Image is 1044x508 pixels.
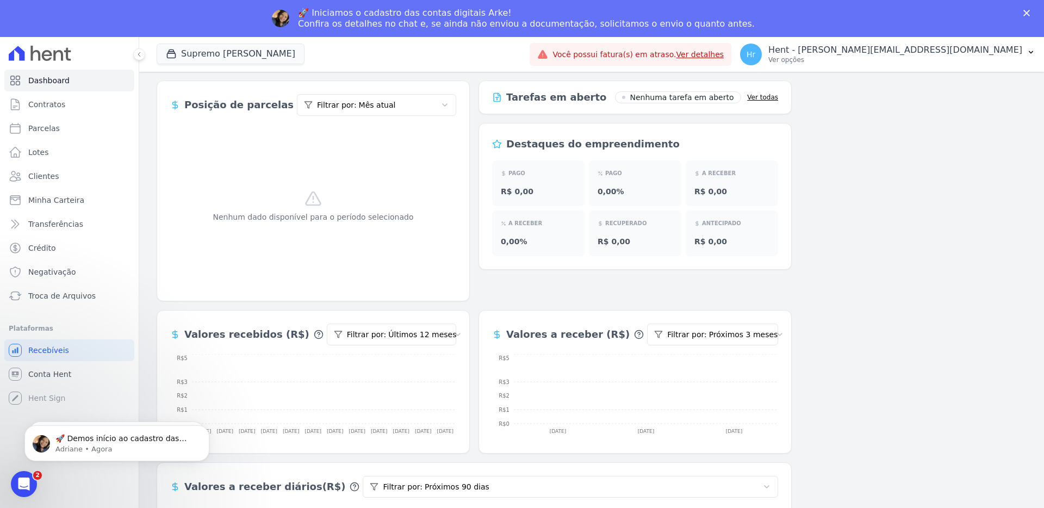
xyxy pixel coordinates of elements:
p: ANTECIPADO [702,219,741,227]
span: Troca de Arquivos [28,290,96,301]
span: Clientes [28,171,59,182]
a: Ver detalhes [676,50,724,59]
tspan: [DATE] [550,429,566,434]
iframe: Intercom live chat [11,471,37,497]
p: A RECEBER [508,219,542,227]
a: Recebíveis [4,339,134,361]
tspan: R$5 [177,355,188,361]
a: Troca de Arquivos [4,285,134,307]
p: Hent - [PERSON_NAME][EMAIL_ADDRESS][DOMAIN_NAME] [768,45,1022,55]
span: Parcelas [28,123,60,134]
p: R$ 0,00 [501,186,576,197]
span: Valores a receber (R$) [506,327,630,342]
div: Posição de parcelas [184,97,294,113]
tspan: [DATE] [415,429,431,434]
a: Lotes [4,141,134,163]
span: Nenhuma tarefa em aberto [630,92,734,103]
a: Contratos [4,94,134,115]
a: Clientes [4,165,134,187]
p: R$ 0,00 [694,186,769,197]
span: Lotes [28,147,49,158]
tspan: [DATE] [327,429,343,434]
tspan: R$2 [177,393,188,399]
button: Hr Hent - [PERSON_NAME][EMAIL_ADDRESS][DOMAIN_NAME] Ver opções [731,39,1044,70]
span: Hr [747,51,755,58]
a: Transferências [4,213,134,235]
tspan: [DATE] [638,429,654,434]
span: Filtrar por: [667,329,707,340]
tspan: [DATE] [437,429,453,434]
span: Crédito [28,243,56,253]
p: 0,00% [598,186,673,197]
span: 2 [33,471,42,480]
a: Minha Carteira [4,189,134,211]
span: Recebíveis [28,345,69,356]
tspan: [DATE] [305,429,321,434]
div: 🚀 Iniciamos o cadastro das contas digitais Arke! Confira os detalhes no chat e, se ainda não envi... [298,8,755,29]
a: Negativação [4,261,134,283]
p: PAGO [508,169,525,177]
span: Nenhum dado disponível para o período selecionado [213,212,413,222]
span: Filtrar por: [383,481,422,493]
tspan: [DATE] [239,429,255,434]
a: Ver todas [747,93,778,102]
iframe: Intercom notifications mensagem [8,402,226,479]
div: Destaques do empreendimento [506,137,680,152]
p: Tarefas em aberto [506,90,606,105]
span: Negativação [28,267,76,277]
tspan: R$2 [499,393,509,399]
img: Profile image for Adriane [272,10,289,27]
p: RECUPERADO [605,219,647,227]
p: 0,00% [501,236,576,247]
p: Message from Adriane, sent Agora [47,42,188,52]
a: Crédito [4,237,134,259]
tspan: [DATE] [283,429,299,434]
span: Contratos [28,99,65,110]
span: Conta Hent [28,369,71,380]
tspan: [DATE] [261,429,277,434]
span: 🚀 Demos início ao cadastro das Contas Digitais Arke! Iniciamos a abertura para clientes do modelo... [47,32,185,257]
button: Supremo [PERSON_NAME] [157,44,304,64]
p: PAGO [605,169,622,177]
span: Valores a receber diários(R$) [184,479,345,494]
span: Valores recebidos (R$) [184,327,309,342]
span: Filtrar por: [347,329,387,340]
p: A RECEBER [702,169,736,177]
a: Parcelas [4,117,134,139]
p: R$ 0,00 [598,236,673,247]
p: R$ 0,00 [694,236,769,247]
tspan: R$3 [499,379,509,385]
span: Você possui fatura(s) em atraso. [552,49,724,60]
div: Plataformas [9,322,130,335]
tspan: [DATE] [349,429,365,434]
div: Fechar [1023,10,1034,16]
tspan: R$5 [499,355,509,361]
span: Filtrar por: [317,100,357,111]
tspan: [DATE] [393,429,409,434]
tspan: R$1 [499,407,509,413]
a: Conta Hent [4,363,134,385]
span: Dashboard [28,75,70,86]
tspan: R$0 [499,421,509,427]
tspan: [DATE] [726,429,742,434]
tspan: R$3 [177,379,188,385]
span: Transferências [28,219,83,230]
span: Minha Carteira [28,195,84,206]
a: Dashboard [4,70,134,91]
tspan: [DATE] [371,429,387,434]
p: Ver opções [768,55,1022,64]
